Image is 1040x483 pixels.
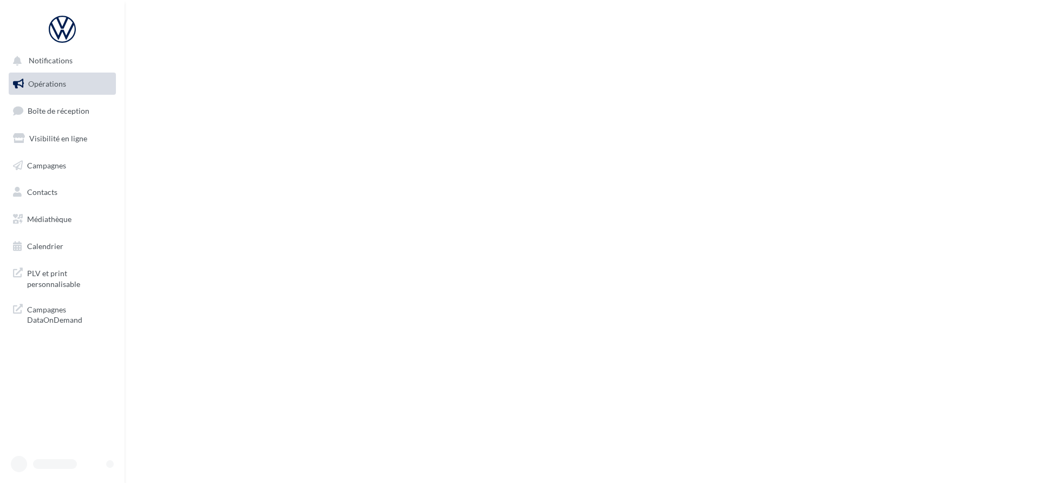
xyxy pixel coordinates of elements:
a: Calendrier [6,235,118,258]
a: Opérations [6,73,118,95]
span: Notifications [29,56,73,66]
a: Visibilité en ligne [6,127,118,150]
a: Boîte de réception [6,99,118,122]
span: Médiathèque [27,214,71,224]
a: PLV et print personnalisable [6,262,118,293]
span: Calendrier [27,241,63,251]
span: Contacts [27,187,57,197]
span: Visibilité en ligne [29,134,87,143]
a: Campagnes DataOnDemand [6,298,118,330]
span: Campagnes [27,160,66,169]
a: Contacts [6,181,118,204]
span: Opérations [28,79,66,88]
a: Campagnes [6,154,118,177]
a: Médiathèque [6,208,118,231]
span: Campagnes DataOnDemand [27,302,112,325]
span: Boîte de réception [28,106,89,115]
span: PLV et print personnalisable [27,266,112,289]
